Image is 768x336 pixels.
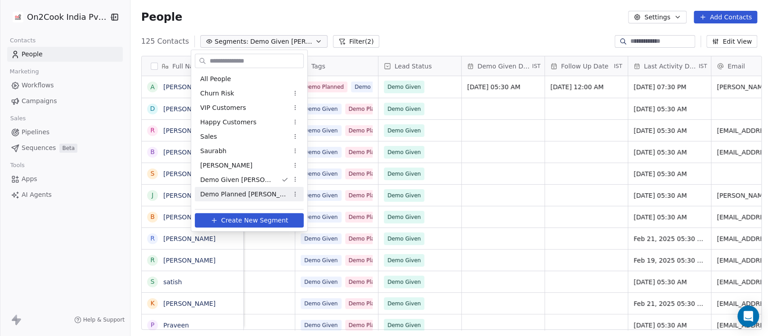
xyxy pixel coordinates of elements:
span: Saurabh [200,146,226,156]
span: Demo Planned [PERSON_NAME] [200,190,288,199]
span: [PERSON_NAME] [200,161,252,170]
span: Happy Customers [200,118,256,127]
span: Create New Segment [221,216,288,225]
span: [PERSON_NAME] [200,204,252,213]
span: Sales [200,132,217,141]
span: Demo Given [PERSON_NAME] [200,175,274,185]
button: Create New Segment [195,213,304,228]
span: All People [200,74,231,84]
span: VIP Customers [200,103,246,113]
span: Churn Risk [200,89,234,98]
